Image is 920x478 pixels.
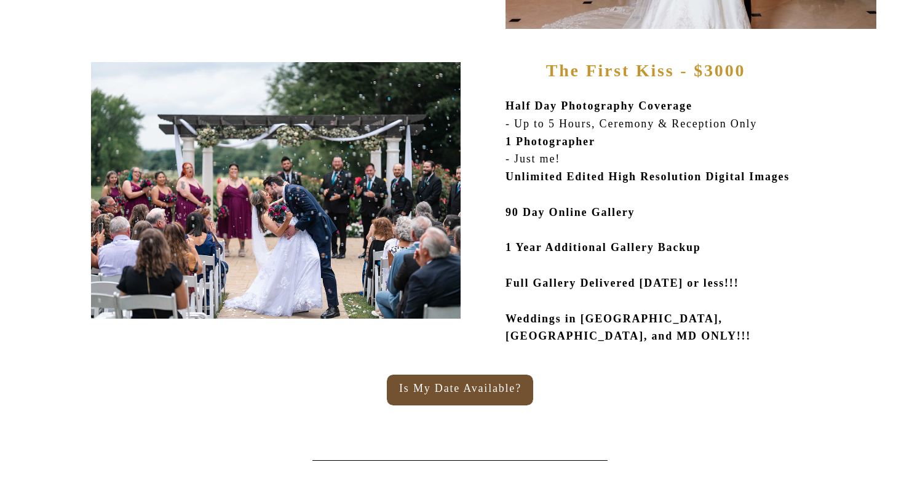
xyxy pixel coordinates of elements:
b: 1 Photographer [506,135,595,148]
b: Full Gallery Delivered [DATE] or less!!! [506,277,739,289]
b: 1 Year Additional Gallery Backup [506,241,701,253]
b: Unlimited Edited High Resolution Digital Images [506,170,790,183]
b: Half Day Photography Coverage [506,100,692,112]
b: The First Kiss - $3000 [546,61,745,80]
b: 90 Day Online Gallery [506,206,635,218]
a: Is My Date Available? [392,380,529,394]
p: - Up to 5 Hours, Ceremony & Reception Only - Just me! [506,97,843,349]
b: Weddings in [GEOGRAPHIC_DATA], [GEOGRAPHIC_DATA], and MD ONLY!!! [506,313,751,343]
